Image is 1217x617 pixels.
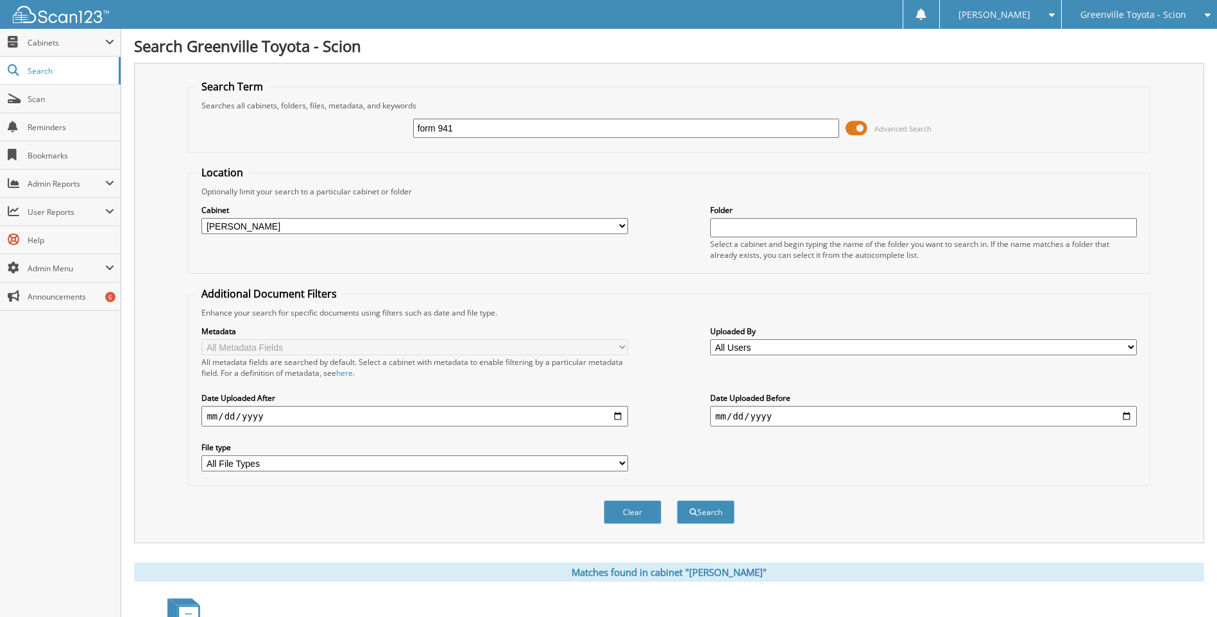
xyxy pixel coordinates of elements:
[28,94,114,105] span: Scan
[201,205,628,216] label: Cabinet
[28,150,114,161] span: Bookmarks
[28,65,112,76] span: Search
[134,562,1204,582] div: Matches found in cabinet "[PERSON_NAME]"
[134,35,1204,56] h1: Search Greenville Toyota - Scion
[28,122,114,133] span: Reminders
[28,37,105,48] span: Cabinets
[201,357,628,378] div: All metadata fields are searched by default. Select a cabinet with metadata to enable filtering b...
[336,368,353,378] a: here
[604,500,661,524] button: Clear
[201,406,628,427] input: start
[710,393,1137,403] label: Date Uploaded Before
[201,393,628,403] label: Date Uploaded After
[28,235,114,246] span: Help
[13,6,109,23] img: scan123-logo-white.svg
[195,186,1143,197] div: Optionally limit your search to a particular cabinet or folder
[28,291,114,302] span: Announcements
[28,207,105,217] span: User Reports
[195,307,1143,318] div: Enhance your search for specific documents using filters such as date and file type.
[195,165,250,180] legend: Location
[201,442,628,453] label: File type
[201,326,628,337] label: Metadata
[28,263,105,274] span: Admin Menu
[710,239,1137,260] div: Select a cabinet and begin typing the name of the folder you want to search in. If the name match...
[710,406,1137,427] input: end
[874,124,932,133] span: Advanced Search
[710,205,1137,216] label: Folder
[105,292,115,302] div: 6
[1080,11,1186,19] span: Greenville Toyota - Scion
[28,178,105,189] span: Admin Reports
[710,326,1137,337] label: Uploaded By
[677,500,735,524] button: Search
[958,11,1030,19] span: [PERSON_NAME]
[195,287,343,301] legend: Additional Document Filters
[195,80,269,94] legend: Search Term
[195,100,1143,111] div: Searches all cabinets, folders, files, metadata, and keywords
